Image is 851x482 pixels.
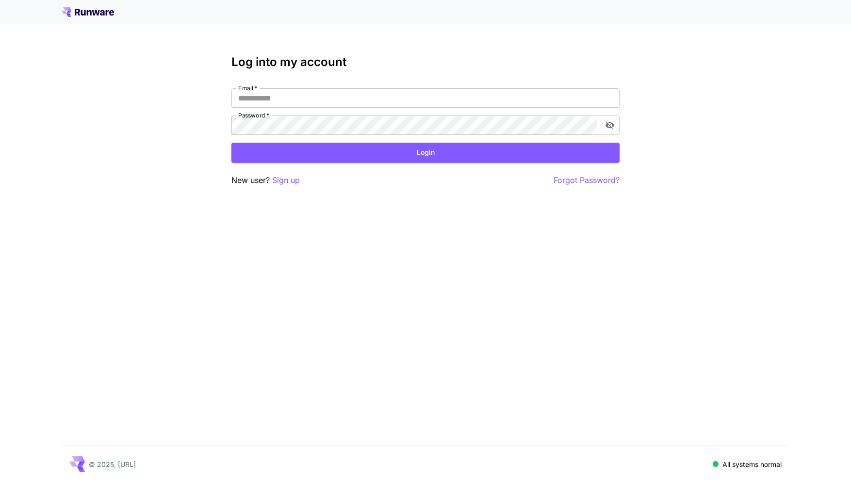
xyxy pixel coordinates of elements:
[231,174,300,186] p: New user?
[272,174,300,186] button: Sign up
[722,459,782,469] p: All systems normal
[601,116,619,134] button: toggle password visibility
[231,143,620,163] button: Login
[89,459,136,469] p: © 2025, [URL]
[554,174,620,186] button: Forgot Password?
[238,111,269,119] label: Password
[238,84,257,92] label: Email
[231,55,620,69] h3: Log into my account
